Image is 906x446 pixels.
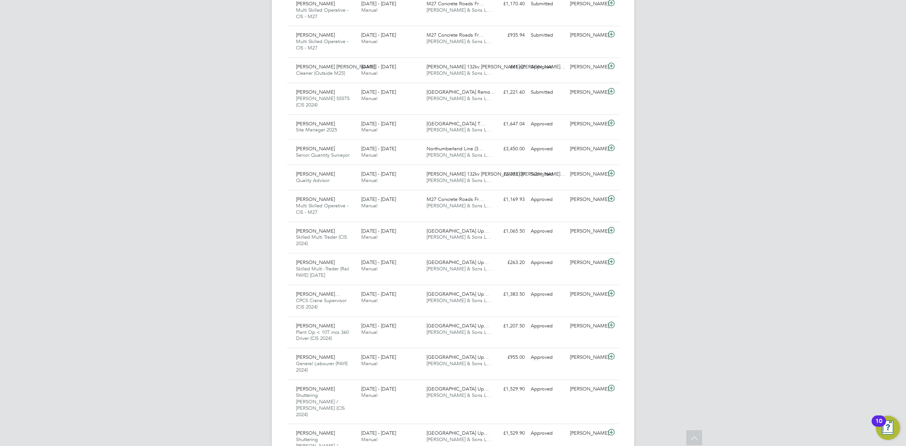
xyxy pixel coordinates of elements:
[528,118,567,130] div: Approved
[567,118,606,130] div: [PERSON_NAME]
[427,63,565,70] span: [PERSON_NAME] 132kv [PERSON_NAME] [PERSON_NAME]…
[427,265,492,272] span: [PERSON_NAME] & Sons L…
[528,351,567,364] div: Approved
[488,143,528,155] div: £3,450.00
[296,386,335,392] span: [PERSON_NAME]
[567,288,606,301] div: [PERSON_NAME]
[567,225,606,238] div: [PERSON_NAME]
[427,38,492,45] span: [PERSON_NAME] & Sons L…
[567,320,606,332] div: [PERSON_NAME]
[427,120,485,127] span: [GEOGRAPHIC_DATA] T…
[567,61,606,73] div: [PERSON_NAME]
[296,354,335,360] span: [PERSON_NAME]
[567,427,606,440] div: [PERSON_NAME]
[296,7,348,20] span: Multi Skilled Operative - CIS - M27
[361,259,396,265] span: [DATE] - [DATE]
[427,323,489,329] span: [GEOGRAPHIC_DATA] Up…
[528,256,567,269] div: Approved
[361,297,377,304] span: Manual
[427,127,492,133] span: [PERSON_NAME] & Sons L…
[427,259,489,265] span: [GEOGRAPHIC_DATA] Up…
[361,32,396,38] span: [DATE] - [DATE]
[296,202,348,215] span: Multi Skilled Operative - CIS - M27
[361,38,377,45] span: Manual
[296,89,335,95] span: [PERSON_NAME]
[567,383,606,395] div: [PERSON_NAME]
[567,143,606,155] div: [PERSON_NAME]
[361,228,396,234] span: [DATE] - [DATE]
[567,351,606,364] div: [PERSON_NAME]
[427,177,492,184] span: [PERSON_NAME] & Sons L…
[488,351,528,364] div: £955.00
[528,168,567,181] div: Submitted
[361,127,377,133] span: Manual
[528,320,567,332] div: Approved
[296,291,340,297] span: [PERSON_NAME]…
[427,291,489,297] span: [GEOGRAPHIC_DATA] Up…
[427,95,492,102] span: [PERSON_NAME] & Sons L…
[361,392,377,398] span: Manual
[567,256,606,269] div: [PERSON_NAME]
[488,256,528,269] div: £263.20
[427,234,492,240] span: [PERSON_NAME] & Sons L…
[528,61,567,73] div: Approved
[528,383,567,395] div: Approved
[361,145,396,152] span: [DATE] - [DATE]
[528,427,567,440] div: Approved
[427,70,492,76] span: [PERSON_NAME] & Sons L…
[528,288,567,301] div: Approved
[296,228,335,234] span: [PERSON_NAME]
[567,193,606,206] div: [PERSON_NAME]
[528,193,567,206] div: Approved
[427,329,492,335] span: [PERSON_NAME] & Sons L…
[296,70,345,76] span: Cleaner (Outside M25)
[361,430,396,436] span: [DATE] - [DATE]
[528,225,567,238] div: Approved
[361,234,377,240] span: Manual
[296,297,347,310] span: CPCS Crane Supervisor (CIS 2024)
[361,95,377,102] span: Manual
[361,7,377,13] span: Manual
[427,228,489,234] span: [GEOGRAPHIC_DATA] Up…
[488,86,528,99] div: £1,221.60
[427,430,489,436] span: [GEOGRAPHIC_DATA] Up…
[427,171,565,177] span: [PERSON_NAME] 132kv [PERSON_NAME] [PERSON_NAME]…
[296,329,349,342] span: Plant Op < 10T incs 360 Driver (CIS 2024)
[296,234,347,247] span: Skilled Multi Trader (CIS 2024)
[427,145,483,152] span: Northumberland Line (3…
[488,320,528,332] div: £1,207.50
[361,323,396,329] span: [DATE] - [DATE]
[296,145,335,152] span: [PERSON_NAME]
[876,416,900,440] button: Open Resource Center, 10 new notifications
[528,29,567,42] div: Submitted
[296,392,345,418] span: Shuttering [PERSON_NAME] / [PERSON_NAME] (CIS 2024)
[427,89,495,95] span: [GEOGRAPHIC_DATA] Remo…
[296,95,350,108] span: [PERSON_NAME] SSSTS (CIS 2024)
[427,436,492,443] span: [PERSON_NAME] & Sons L…
[296,63,375,70] span: [PERSON_NAME] [PERSON_NAME]
[296,430,335,436] span: [PERSON_NAME]
[488,427,528,440] div: £1,529.90
[488,288,528,301] div: £1,383.50
[528,143,567,155] div: Approved
[427,360,492,367] span: [PERSON_NAME] & Sons L…
[296,360,348,373] span: General Labourer (PAYE 2024)
[361,89,396,95] span: [DATE] - [DATE]
[488,225,528,238] div: £1,065.50
[361,120,396,127] span: [DATE] - [DATE]
[296,177,330,184] span: Quality Advisor
[528,86,567,99] div: Submitted
[875,421,882,431] div: 10
[427,196,484,202] span: M27 Concrete Roads Fr…
[488,61,528,73] div: £61.62
[488,168,528,181] div: £2,353.00
[427,386,489,392] span: [GEOGRAPHIC_DATA] Up…
[296,127,337,133] span: Site Manager 2025
[296,265,349,278] span: Skilled Multi -Trader (Rail PAYE) [DATE]
[488,383,528,395] div: £1,529.90
[427,354,489,360] span: [GEOGRAPHIC_DATA] Up…
[296,259,335,265] span: [PERSON_NAME]
[427,32,484,38] span: M27 Concrete Roads Fr…
[361,171,396,177] span: [DATE] - [DATE]
[361,386,396,392] span: [DATE] - [DATE]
